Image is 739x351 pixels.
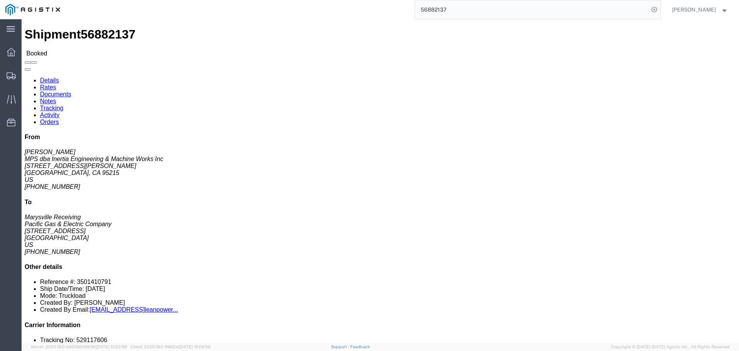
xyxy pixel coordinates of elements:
input: Search for shipment number, reference number [415,0,649,19]
button: [PERSON_NAME] [672,5,729,14]
span: Client: 2025.19.0-1f462a1 [130,344,211,349]
iframe: FS Legacy Container [22,19,739,343]
a: Feedback [350,344,370,349]
span: Copyright © [DATE]-[DATE] Agistix Inc., All Rights Reserved [611,344,730,350]
span: [DATE] 10:06:59 [179,344,211,349]
span: Server: 2025.19.0-b9208248b56 [31,344,127,349]
span: Dan Whitemore [672,5,716,14]
img: logo [5,4,60,15]
span: [DATE] 10:22:58 [96,344,127,349]
a: Support [331,344,350,349]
